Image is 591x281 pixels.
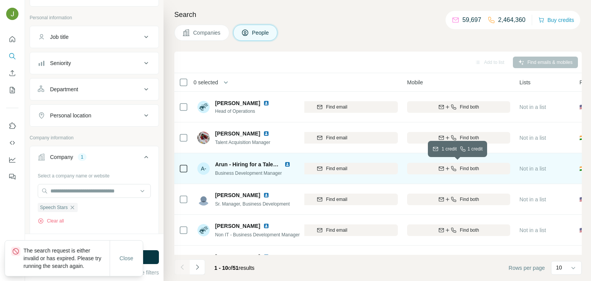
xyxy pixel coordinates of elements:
[284,161,290,167] img: LinkedIn logo
[460,227,479,234] span: Find both
[233,265,239,271] span: 51
[6,153,18,167] button: Dashboard
[50,112,91,119] div: Personal location
[266,194,398,205] button: Find email
[326,227,347,234] span: Find email
[197,193,210,206] img: Avatar
[215,161,315,167] span: Arun - Hiring for a Talent Professionals
[6,49,18,63] button: Search
[114,251,139,265] button: Close
[38,169,151,179] div: Select a company name or website
[579,196,586,203] span: 🇺🇸
[556,264,562,271] p: 10
[120,254,134,262] span: Close
[326,165,347,172] span: Find email
[214,265,254,271] span: results
[498,15,526,25] p: 2,464,360
[266,132,398,144] button: Find email
[215,232,300,238] span: Non IT - Business Development Manager
[78,154,87,161] div: 1
[460,134,479,141] span: Find both
[30,28,159,46] button: Job title
[194,79,218,86] span: 0 selected
[460,165,479,172] span: Find both
[215,140,270,145] span: Talent Acquisition Manager
[579,103,586,111] span: 🇺🇸
[407,79,423,86] span: Mobile
[30,148,159,169] button: Company1
[38,217,64,224] button: Clear all
[519,135,546,141] span: Not in a list
[30,80,159,99] button: Department
[215,222,260,230] span: [PERSON_NAME]
[252,29,270,37] span: People
[215,99,260,107] span: [PERSON_NAME]
[197,255,210,267] img: Avatar
[6,119,18,133] button: Use Surfe on LinkedIn
[519,227,546,233] span: Not in a list
[193,29,221,37] span: Companies
[6,66,18,80] button: Enrich CSV
[407,163,510,174] button: Find both
[326,134,347,141] span: Find email
[215,191,260,199] span: [PERSON_NAME]
[266,101,398,113] button: Find email
[263,130,269,137] img: LinkedIn logo
[263,100,269,106] img: LinkedIn logo
[62,239,126,246] div: 10000 search results remaining
[519,79,531,86] span: Lists
[263,223,269,229] img: LinkedIn logo
[519,166,546,172] span: Not in a list
[197,132,210,144] img: Avatar
[509,264,545,272] span: Rows per page
[190,259,205,275] button: Navigate to next page
[579,165,586,172] span: 🇮🇳
[407,194,510,205] button: Find both
[40,204,68,211] span: Speech Stars
[579,134,586,142] span: 🇮🇳
[407,101,510,113] button: Find both
[266,163,398,174] button: Find email
[197,101,210,113] img: Avatar
[50,59,71,67] div: Seniority
[326,104,347,110] span: Find email
[6,83,18,97] button: My lists
[30,14,159,21] p: Personal information
[197,162,210,175] div: A-
[6,170,18,184] button: Feedback
[214,265,228,271] span: 1 - 10
[6,8,18,20] img: Avatar
[215,201,290,207] span: Sr. Manager, Business Development
[174,9,582,20] h4: Search
[23,247,110,270] p: The search request is either invalid or has expired. Please try running the search again.
[50,85,78,93] div: Department
[266,224,398,236] button: Find email
[407,132,510,144] button: Find both
[215,253,260,261] span: [PERSON_NAME]
[538,15,574,25] button: Buy credits
[460,104,479,110] span: Find both
[215,108,279,115] span: Head of Operations
[519,196,546,202] span: Not in a list
[30,106,159,125] button: Personal location
[215,130,260,137] span: [PERSON_NAME]
[579,226,586,234] span: 🇺🇸
[50,153,73,161] div: Company
[462,15,481,25] p: 59,697
[263,254,269,260] img: LinkedIn logo
[30,54,159,72] button: Seniority
[50,33,68,41] div: Job title
[519,104,546,110] span: Not in a list
[215,171,282,176] span: Business Development Manager
[30,134,159,141] p: Company information
[407,224,510,236] button: Find both
[326,196,347,203] span: Find email
[460,196,479,203] span: Find both
[197,224,210,236] img: Avatar
[6,32,18,46] button: Quick start
[6,136,18,150] button: Use Surfe API
[263,192,269,198] img: LinkedIn logo
[228,265,233,271] span: of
